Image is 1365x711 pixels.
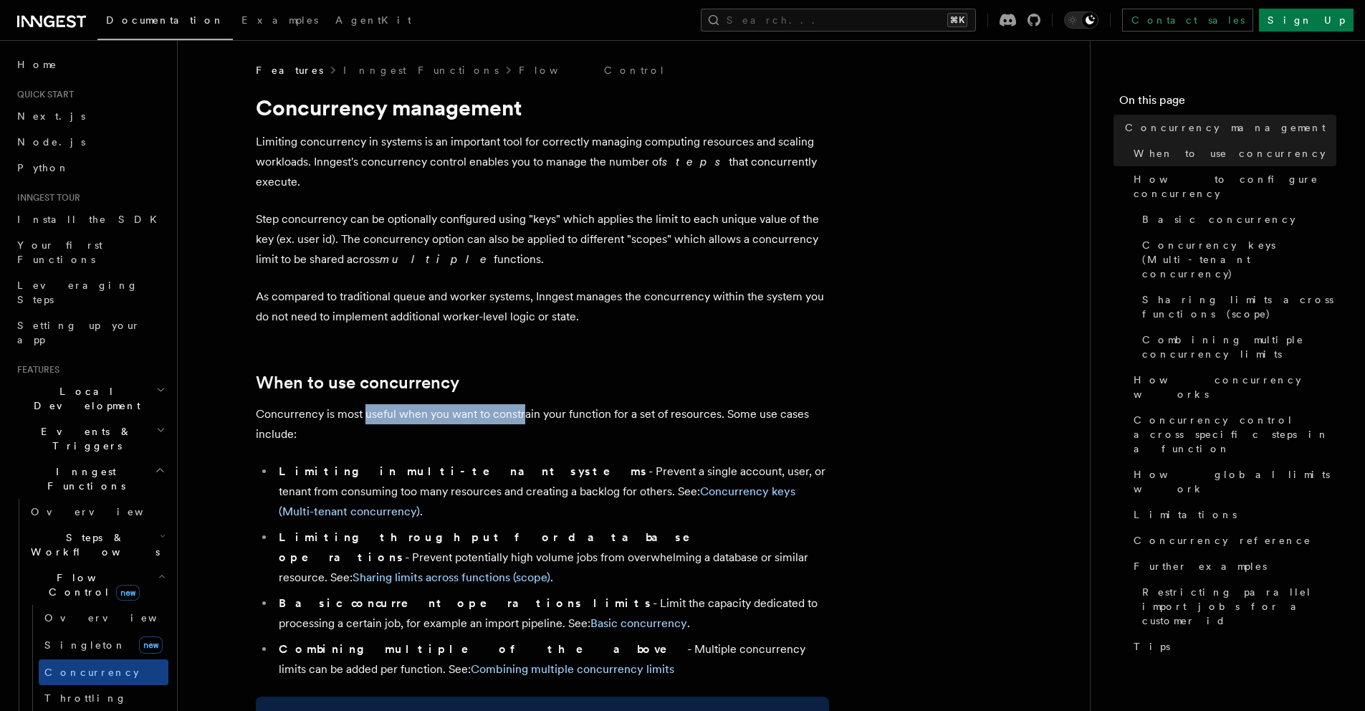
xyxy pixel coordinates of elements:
a: How global limits work [1128,462,1336,502]
span: Tips [1134,639,1170,654]
button: Search...⌘K [701,9,976,32]
span: Flow Control [25,571,158,599]
a: Singletonnew [39,631,168,659]
span: Steps & Workflows [25,530,160,559]
span: Inngest Functions [11,464,155,493]
p: Step concurrency can be optionally configured using "keys" which applies the limit to each unique... [256,209,829,269]
a: Documentation [97,4,233,40]
span: Concurrency management [1125,120,1326,135]
a: How to configure concurrency [1128,166,1336,206]
span: Further examples [1134,559,1267,573]
a: Next.js [11,103,168,129]
button: Steps & Workflows [25,525,168,565]
span: Next.js [17,110,85,122]
a: Tips [1128,634,1336,659]
a: Combining multiple concurrency limits [471,662,674,676]
span: Basic concurrency [1142,212,1295,226]
span: Sharing limits across functions (scope) [1142,292,1336,321]
span: Singleton [44,639,126,651]
li: - Multiple concurrency limits can be added per function. See: [274,639,829,679]
a: When to use concurrency [1128,140,1336,166]
span: new [139,636,163,654]
strong: Limiting throughput for database operations [279,530,710,564]
a: Overview [39,605,168,631]
span: Events & Triggers [11,424,156,453]
button: Toggle dark mode [1064,11,1098,29]
a: Home [11,52,168,77]
a: Overview [25,499,168,525]
a: Leveraging Steps [11,272,168,312]
strong: Limiting in multi-tenant systems [279,464,648,478]
button: Flow Controlnew [25,565,168,605]
span: Local Development [11,384,156,413]
em: steps [662,155,729,168]
button: Events & Triggers [11,419,168,459]
span: AgentKit [335,14,411,26]
span: Concurrency reference [1134,533,1311,548]
span: Documentation [106,14,224,26]
a: Concurrency [39,659,168,685]
a: Flow Control [519,63,666,77]
span: Examples [241,14,318,26]
kbd: ⌘K [947,13,967,27]
span: How to configure concurrency [1134,172,1336,201]
span: Features [256,63,323,77]
span: Concurrency control across specific steps in a function [1134,413,1336,456]
em: multiple [380,252,494,266]
a: Basic concurrency [590,616,687,630]
a: Concurrency reference [1128,528,1336,553]
span: Overview [44,612,192,624]
a: Further examples [1128,553,1336,579]
span: Node.js [17,136,85,148]
span: Limitations [1134,507,1237,522]
a: Restricting parallel import jobs for a customer id [1136,579,1336,634]
a: Python [11,155,168,181]
a: Inngest Functions [343,63,499,77]
a: How concurrency works [1128,367,1336,407]
a: Your first Functions [11,232,168,272]
span: When to use concurrency [1134,146,1326,161]
a: Setting up your app [11,312,168,353]
a: Combining multiple concurrency limits [1136,327,1336,367]
span: Setting up your app [17,320,140,345]
li: - Prevent potentially high volume jobs from overwhelming a database or similar resource. See: . [274,528,829,588]
p: Limiting concurrency in systems is an important tool for correctly managing computing resources a... [256,132,829,192]
button: Local Development [11,378,168,419]
span: Combining multiple concurrency limits [1142,333,1336,361]
strong: Basic concurrent operations limits [279,596,653,610]
button: Inngest Functions [11,459,168,499]
span: Install the SDK [17,214,166,225]
a: Node.js [11,129,168,155]
span: Features [11,364,59,376]
a: Contact sales [1122,9,1253,32]
h1: Concurrency management [256,95,829,120]
h4: On this page [1119,92,1336,115]
a: Limitations [1128,502,1336,528]
li: - Prevent a single account, user, or tenant from consuming too many resources and creating a back... [274,462,829,522]
p: As compared to traditional queue and worker systems, Inngest manages the concurrency within the s... [256,287,829,327]
a: Concurrency control across specific steps in a function [1128,407,1336,462]
span: How concurrency works [1134,373,1336,401]
span: Concurrency [44,667,139,678]
span: Overview [31,506,178,517]
a: Sharing limits across functions (scope) [1136,287,1336,327]
span: Throttling [44,692,127,704]
a: Concurrency keys (Multi-tenant concurrency) [1136,232,1336,287]
li: - Limit the capacity dedicated to processing a certain job, for example an import pipeline. See: . [274,593,829,634]
a: Sharing limits across functions (scope) [353,571,550,584]
span: Inngest tour [11,192,80,204]
strong: Combining multiple of the above [279,642,687,656]
a: When to use concurrency [256,373,459,393]
span: new [116,585,140,601]
span: Concurrency keys (Multi-tenant concurrency) [1142,238,1336,281]
a: Basic concurrency [1136,206,1336,232]
a: Install the SDK [11,206,168,232]
span: Leveraging Steps [17,280,138,305]
span: How global limits work [1134,467,1336,496]
a: Throttling [39,685,168,711]
a: AgentKit [327,4,420,39]
a: Concurrency management [1119,115,1336,140]
a: Sign Up [1259,9,1354,32]
span: Python [17,162,70,173]
span: Home [17,57,57,72]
